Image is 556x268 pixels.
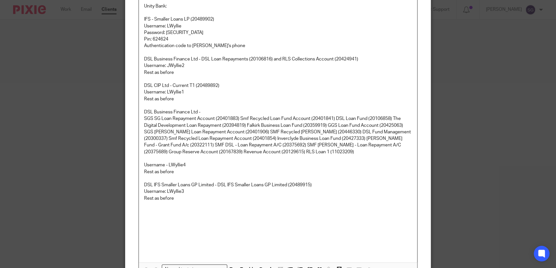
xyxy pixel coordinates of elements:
p: Username: LWyllie3 [144,188,412,195]
p: DSL CIP Ltd - Current T1 (20489892) [144,82,412,89]
p: Pin: 624624 [144,36,412,42]
p: SGS SG Loan Repayment Account (20401883) Smf Recycled Loan Fund Account (20401841) DSL Loan Fund ... [144,115,412,155]
p: Rest as before [144,195,412,202]
p: Rest as before [144,169,412,175]
p: Unity Bank: [144,3,412,9]
p: DSL IFS Smaller Loans GP Limited - DSL IFS Smaller Loans GP Limited (20489915) [144,182,412,188]
p: Rest as before [144,96,412,102]
p: Username: LWyllie1 [144,89,412,95]
p: IFS - Smaller Loans LP (20489902) [144,16,412,23]
p: Password: [SECURITY_DATA] [144,29,412,36]
p: DSL Business Finance Ltd - [144,109,412,115]
p: Authentication code to [PERSON_NAME]'s phone [144,42,412,49]
p: Rest as before [144,69,412,76]
p: DSL Business Finance Ltd - DSL Loan Repayments (20106816) and RLS Collections Account (20424941) [144,56,412,62]
p: Username: LWyllie [144,23,412,29]
p: Username - LWyllie4 [144,162,412,168]
p: Username: JWyllie2 [144,62,412,69]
